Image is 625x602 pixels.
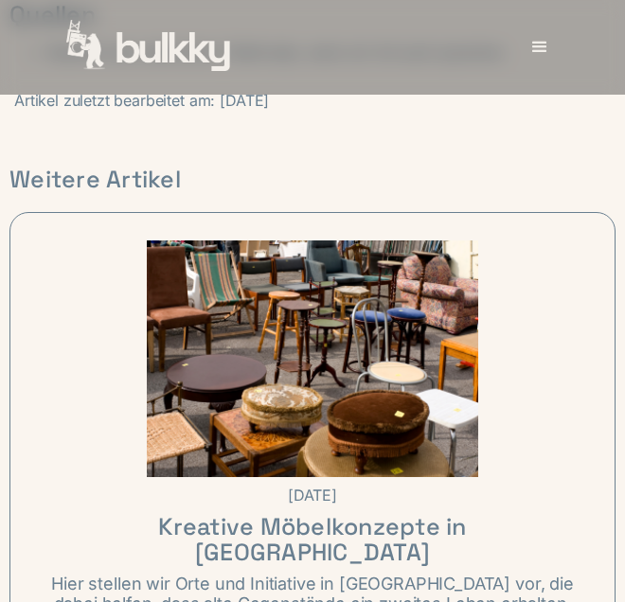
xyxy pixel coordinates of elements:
div: [DATE] [288,486,337,505]
div: Artikel zuletzt bearbeitet am: [14,91,215,111]
h5: Kreative Möbelkonzepte in [GEOGRAPHIC_DATA] [48,514,577,566]
div: menu [511,19,568,76]
div: [DATE] [220,91,269,111]
h5: Weitere Artikel [9,167,616,193]
a: home [57,20,233,75]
